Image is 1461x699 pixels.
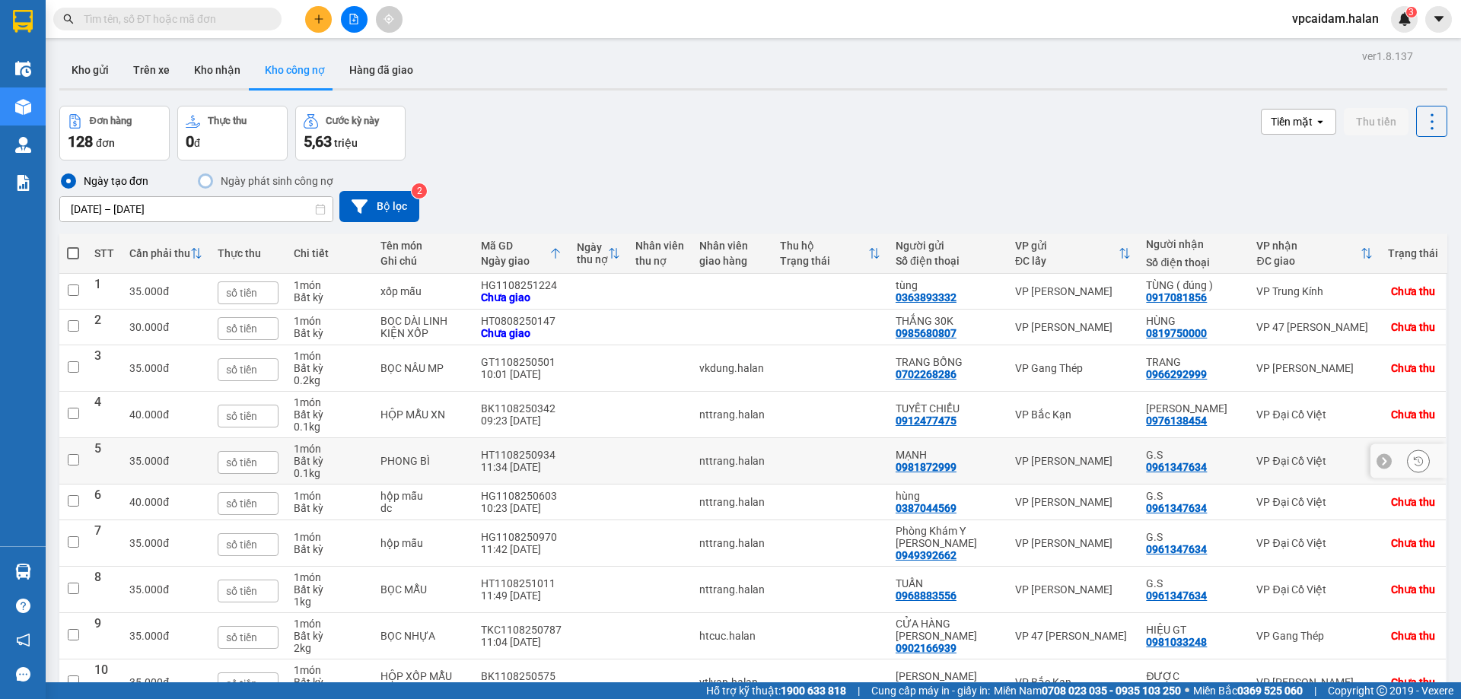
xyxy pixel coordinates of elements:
[780,240,868,252] div: Thu hộ
[294,421,364,433] div: 0.1 kg
[896,618,1000,642] div: CỬA HÀNG LÊ LỘC
[412,183,427,199] sup: 2
[1391,321,1435,333] div: Chưa thu
[218,451,279,474] input: số tiền
[896,327,956,339] div: 0985680807
[1146,449,1241,461] div: G.S
[1432,12,1446,26] span: caret-down
[90,116,132,126] div: Đơn hàng
[699,583,765,596] div: nttrang.halan
[94,618,114,654] div: 9
[481,543,562,555] div: 11:42 [DATE]
[59,106,170,160] button: Đơn hàng128đơn
[294,596,364,608] div: 1 kg
[129,676,202,688] div: 35.000
[380,240,466,252] div: Tên món
[1146,490,1241,502] div: G.S
[1256,676,1372,688] div: VP [PERSON_NAME]
[218,405,279,427] input: số tiền
[380,315,466,339] div: BOC DÀI LINH KIỆN XỐP
[16,599,30,613] span: question-circle
[163,321,169,333] span: đ
[1271,114,1313,129] div: Tiền mặt
[1015,321,1131,333] div: VP [PERSON_NAME]
[294,362,364,374] div: Bất kỳ
[1377,685,1387,696] span: copyright
[871,682,990,699] span: Cung cấp máy in - giấy in:
[16,667,30,682] span: message
[218,533,279,556] input: số tiền
[896,589,956,602] div: 0968883556
[294,455,364,467] div: Bất kỳ
[1391,583,1435,596] div: Chưa thu
[129,321,202,333] div: 30.000
[163,496,169,508] span: đ
[294,279,364,291] div: 1 món
[326,116,379,126] div: Cước kỳ này
[1146,368,1207,380] div: 0966292999
[163,408,169,421] span: đ
[1007,234,1138,274] th: Toggle SortBy
[481,291,562,303] div: Chưa giao
[699,255,765,267] div: giao hàng
[208,116,247,126] div: Thực thu
[163,583,169,596] span: đ
[1015,240,1119,252] div: VP gửi
[1146,356,1241,368] div: TRANG
[481,502,562,514] div: 10:23 [DATE]
[1256,583,1372,596] div: VP Đại Cồ Việt
[294,502,364,514] div: Bất kỳ
[339,191,419,222] button: Bộ lọc
[294,664,364,676] div: 1 món
[305,6,332,33] button: plus
[59,52,121,88] button: Kho gửi
[84,11,263,27] input: Tìm tên, số ĐT hoặc mã đơn
[481,670,562,682] div: BK1108250575
[1314,116,1326,128] svg: open
[15,137,31,153] img: warehouse-icon
[16,633,30,647] span: notification
[68,132,93,151] span: 128
[1256,240,1360,252] div: VP nhận
[896,461,956,473] div: 0981872999
[1256,630,1372,642] div: VP Gang Thép
[1408,7,1414,17] span: 3
[1146,256,1241,268] div: Số điện thoại
[380,630,466,642] div: BỌC NHỰA
[781,685,846,697] strong: 1900 633 818
[1425,6,1452,33] button: caret-down
[294,543,364,555] div: Bất kỳ
[215,172,333,190] div: Ngày phát sinh công nợ
[481,490,562,502] div: HG1108250603
[294,315,364,327] div: 1 món
[337,52,425,88] button: Hàng đã giao
[1256,321,1372,333] div: VP 47 [PERSON_NAME]
[349,14,359,24] span: file-add
[218,626,279,649] input: số tiền
[896,577,1000,589] div: TUẤN
[94,314,114,340] div: 2
[294,618,364,630] div: 1 món
[1146,291,1207,303] div: 0917081856
[294,630,364,642] div: Bất kỳ
[94,278,114,304] div: 1
[481,279,562,291] div: HG1108251224
[294,327,364,339] div: Bất kỳ
[78,172,148,190] div: Ngày tạo đơn
[1146,589,1207,602] div: 0961347634
[896,240,1000,252] div: Người gửi
[15,175,31,191] img: solution-icon
[334,137,358,149] span: triệu
[481,636,562,648] div: 11:04 [DATE]
[1146,543,1207,555] div: 0961347634
[1388,247,1438,259] div: Trạng thái
[294,443,364,455] div: 1 món
[294,350,364,362] div: 1 món
[896,279,1000,291] div: tùng
[163,676,169,688] span: đ
[1256,408,1372,421] div: VP Đại Cồ Việt
[481,449,562,461] div: HT1108250934
[294,571,364,583] div: 1 món
[294,408,364,421] div: Bất kỳ
[896,490,1000,502] div: hùng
